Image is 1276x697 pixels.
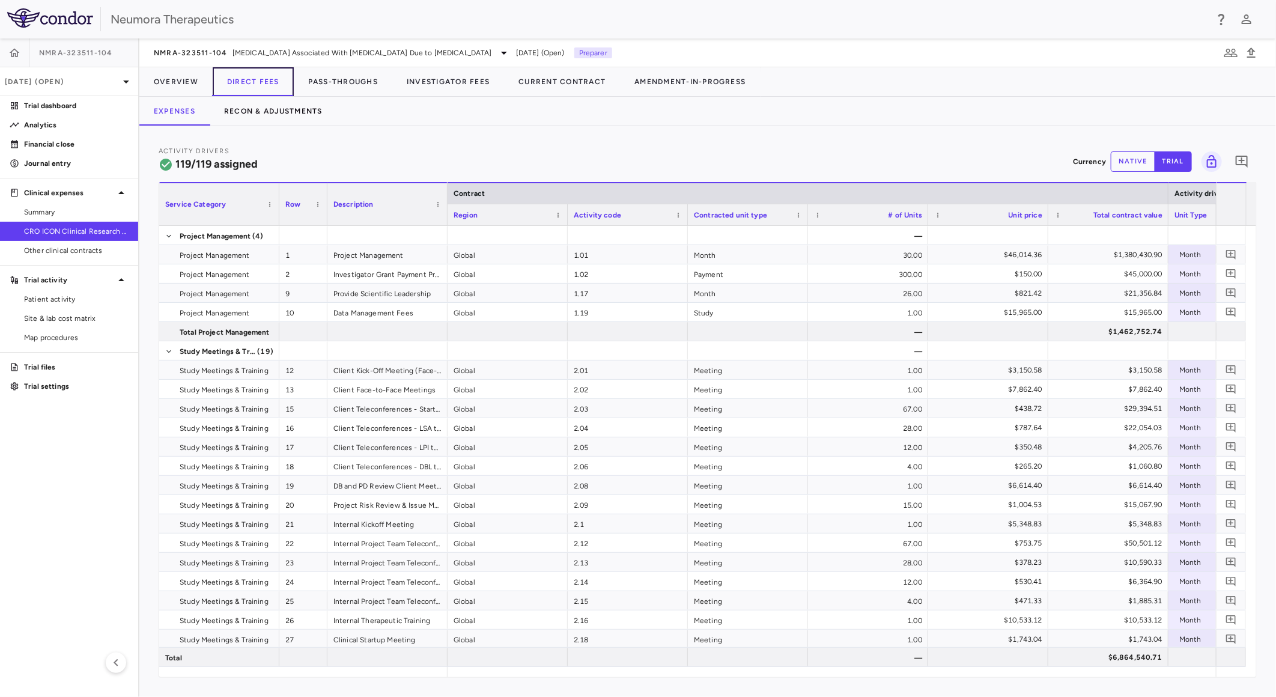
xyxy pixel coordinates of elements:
[688,534,808,552] div: Meeting
[448,380,568,398] div: Global
[327,534,448,552] div: Internal Project Team Teleconferences - Start to LSA
[688,514,808,533] div: Meeting
[1059,322,1162,341] div: $1,462,752.74
[574,47,612,58] p: Preparer
[154,48,228,58] span: NMRA-323511-104
[1059,630,1162,649] div: $1,743.04
[257,342,273,361] span: (19)
[279,572,327,591] div: 24
[1226,576,1237,587] svg: Add comment
[939,264,1042,284] div: $150.00
[1179,534,1273,553] div: Month
[180,438,269,457] span: Study Meetings & Training
[1226,287,1237,299] svg: Add comment
[939,303,1042,322] div: $15,965.00
[448,264,568,283] div: Global
[180,573,269,592] span: Study Meetings & Training
[285,200,300,208] span: Row
[39,48,113,58] span: NMRA-323511-104
[180,303,250,323] span: Project Management
[808,303,928,321] div: 1.00
[1059,534,1162,553] div: $50,501.12
[180,284,250,303] span: Project Management
[688,303,808,321] div: Study
[279,630,327,648] div: 27
[24,362,129,373] p: Trial files
[1059,476,1162,495] div: $6,614.40
[568,514,688,533] div: 2.1
[1179,245,1273,264] div: Month
[568,399,688,418] div: 2.03
[808,341,928,360] div: —
[808,437,928,456] div: 12.00
[24,226,129,237] span: CRO ICON Clinical Research Limited
[1059,303,1162,322] div: $15,965.00
[180,227,251,246] span: Project Management
[808,495,928,514] div: 15.00
[1232,151,1252,172] button: Add comment
[939,380,1042,399] div: $7,862.40
[688,630,808,648] div: Meeting
[808,322,928,341] div: —
[448,418,568,437] div: Global
[180,419,269,438] span: Study Meetings & Training
[180,476,269,496] span: Study Meetings & Training
[213,67,294,96] button: Direct Fees
[165,200,226,208] span: Service Category
[1059,264,1162,284] div: $45,000.00
[516,47,565,58] span: [DATE] (Open)
[327,380,448,398] div: Client Face-to-Face Meetings
[808,630,928,648] div: 1.00
[180,361,269,380] span: Study Meetings & Training
[279,495,327,514] div: 20
[279,591,327,610] div: 25
[327,361,448,379] div: Client Kick-Off Meeting (Face-to-Face)
[688,476,808,495] div: Meeting
[180,457,269,476] span: Study Meetings & Training
[1179,437,1273,457] div: Month
[1059,457,1162,476] div: $1,060.80
[454,211,478,219] span: Region
[279,399,327,418] div: 15
[568,284,688,302] div: 1.17
[448,457,568,475] div: Global
[1223,516,1239,532] button: Add comment
[1179,476,1273,495] div: Month
[279,418,327,437] div: 16
[808,226,928,245] div: —
[180,400,269,419] span: Study Meetings & Training
[111,10,1206,28] div: Neumora Therapeutics
[24,187,114,198] p: Clinical expenses
[327,437,448,456] div: Client Teleconferences - LPI to DBL
[688,457,808,475] div: Meeting
[454,189,485,198] span: Contract
[448,534,568,552] div: Global
[939,284,1042,303] div: $821.42
[279,514,327,533] div: 21
[1059,648,1162,667] div: $6,864,540.71
[1223,477,1239,493] button: Add comment
[327,630,448,648] div: Clinical Startup Meeting
[688,572,808,591] div: Meeting
[1179,610,1273,630] div: Month
[24,294,129,305] span: Patient activity
[175,156,258,172] h6: 119/119 assigned
[327,399,448,418] div: Client Teleconferences - Start to LSA
[1059,495,1162,514] div: $15,067.90
[568,361,688,379] div: 2.01
[568,380,688,398] div: 2.02
[448,399,568,418] div: Global
[568,630,688,648] div: 2.18
[1179,514,1273,534] div: Month
[1059,380,1162,399] div: $7,862.40
[327,303,448,321] div: Data Management Fees
[24,245,129,256] span: Other clinical contracts
[1059,361,1162,380] div: $3,150.58
[180,630,269,650] span: Study Meetings & Training
[1226,556,1237,568] svg: Add comment
[327,418,448,437] div: Client Teleconferences - LSA to LPI
[939,591,1042,610] div: $471.33
[1179,591,1273,610] div: Month
[1223,458,1239,474] button: Add comment
[1226,441,1237,452] svg: Add comment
